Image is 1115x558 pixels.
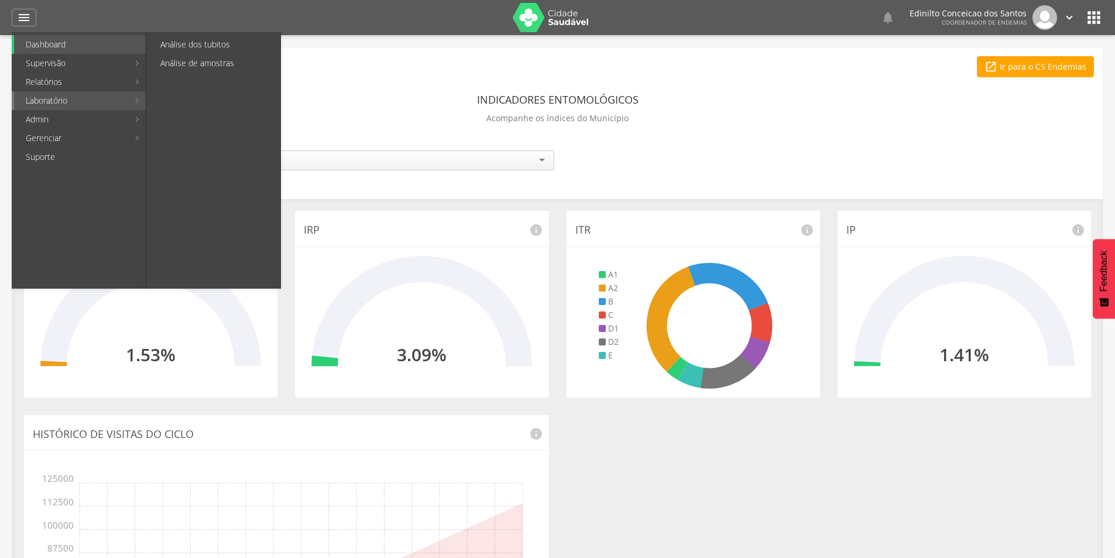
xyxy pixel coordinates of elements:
i:  [1085,8,1103,27]
li: D2 [599,336,619,348]
p: IRP [304,222,540,238]
i:  [1063,11,1076,24]
p: Histórico de Visitas do Ciclo [33,427,540,442]
a: Ir para o CS Endemias [977,56,1094,77]
a: Análise de amostras [149,54,280,73]
li: E [599,350,619,361]
i: info [800,223,814,237]
span: Coordenador de Endemias [942,18,1027,26]
h2: 3.09% [397,345,447,364]
a: Dashboard [14,35,146,54]
a: Análise dos tubitos [149,35,280,54]
i: info [529,427,543,441]
p: Acompanhe os índices do Município [486,110,629,126]
li: A2 [599,282,619,294]
a:  [1063,5,1076,30]
a: Admin [14,110,128,129]
p: ITR [575,222,811,238]
h2: 1.41% [939,345,989,364]
a: Laboratório [14,91,128,110]
a:  [12,9,36,26]
a: Gerenciar [14,129,128,148]
i:  [881,11,895,25]
a:  [881,5,895,30]
li: B [599,296,619,307]
li: C [599,309,619,321]
span: Feedback [1099,251,1109,292]
header: Indicadores Entomológicos [477,89,639,110]
h2: 1.53% [126,345,176,364]
i:  [17,11,31,25]
i: info [529,223,543,237]
i: info [1071,223,1085,237]
p: IP [846,222,1082,238]
a: Relatórios [14,73,128,91]
a: Suporte [14,148,146,166]
i:  [984,60,997,73]
span: 100000 [56,506,74,530]
li: A1 [599,269,619,280]
p: Edinilto Conceicao dos Santos [910,9,1027,18]
span: 125000 [56,465,74,483]
li: D1 [599,323,619,334]
button: Feedback - Mostrar pesquisa [1093,239,1115,319]
a: Supervisão [14,54,128,73]
span: 112500 [56,483,74,506]
span: 87500 [56,530,74,553]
